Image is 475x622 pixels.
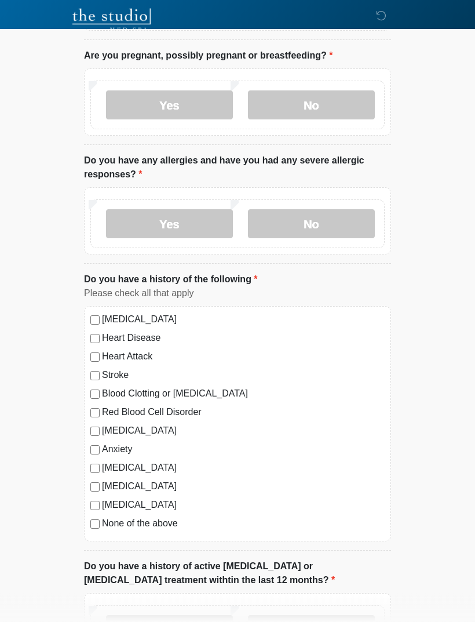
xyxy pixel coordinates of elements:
input: [MEDICAL_DATA] [90,316,100,325]
input: Heart Disease [90,334,100,344]
label: None of the above [102,517,385,531]
input: [MEDICAL_DATA] [90,464,100,474]
label: Do you have a history of the following [84,273,258,287]
label: Yes [106,210,233,239]
input: [MEDICAL_DATA] [90,501,100,511]
label: No [248,210,375,239]
label: [MEDICAL_DATA] [102,480,385,494]
input: Anxiety [90,446,100,455]
label: Do you have a history of active [MEDICAL_DATA] or [MEDICAL_DATA] treatment withtin the last 12 mo... [84,560,391,588]
label: Do you have any allergies and have you had any severe allergic responses? [84,154,391,182]
input: Stroke [90,372,100,381]
input: Red Blood Cell Disorder [90,409,100,418]
img: The Studio Med Spa Logo [72,9,151,32]
label: Stroke [102,369,385,383]
label: No [248,91,375,120]
label: Heart Disease [102,332,385,345]
label: [MEDICAL_DATA] [102,313,385,327]
label: [MEDICAL_DATA] [102,461,385,475]
input: Blood Clotting or [MEDICAL_DATA] [90,390,100,399]
label: Are you pregnant, possibly pregnant or breastfeeding? [84,49,332,63]
label: [MEDICAL_DATA] [102,499,385,512]
label: Heart Attack [102,350,385,364]
div: Please check all that apply [84,287,391,301]
input: [MEDICAL_DATA] [90,427,100,437]
input: None of the above [90,520,100,529]
label: [MEDICAL_DATA] [102,424,385,438]
input: Heart Attack [90,353,100,362]
label: Yes [106,91,233,120]
input: [MEDICAL_DATA] [90,483,100,492]
label: Anxiety [102,443,385,457]
label: Blood Clotting or [MEDICAL_DATA] [102,387,385,401]
label: Red Blood Cell Disorder [102,406,385,420]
